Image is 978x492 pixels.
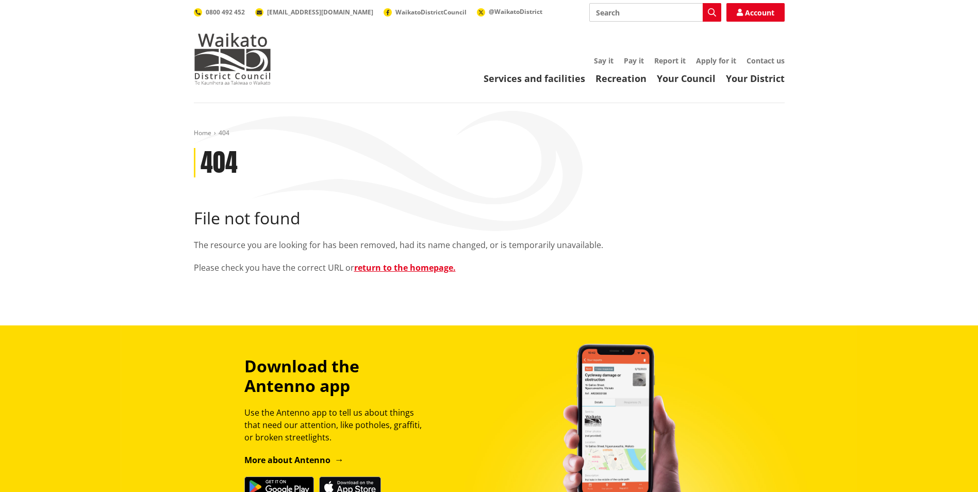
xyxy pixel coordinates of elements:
a: Home [194,128,211,137]
input: Search input [589,3,721,22]
p: The resource you are looking for has been removed, had its name changed, or is temporarily unavai... [194,239,785,251]
a: Pay it [624,56,644,65]
a: Account [726,3,785,22]
h1: 404 [201,148,238,178]
p: Use the Antenno app to tell us about things that need our attention, like potholes, graffiti, or ... [244,406,431,444]
a: Report it [654,56,686,65]
span: WaikatoDistrictCouncil [395,8,467,17]
a: 0800 492 452 [194,8,245,17]
a: Recreation [595,72,647,85]
a: More about Antenno [244,454,344,466]
h3: Download the Antenno app [244,356,431,396]
a: return to the homepage. [354,262,456,273]
a: @WaikatoDistrict [477,7,542,16]
span: 404 [219,128,229,137]
img: Waikato District Council - Te Kaunihera aa Takiwaa o Waikato [194,33,271,85]
a: Your District [726,72,785,85]
a: [EMAIL_ADDRESS][DOMAIN_NAME] [255,8,373,17]
a: Apply for it [696,56,736,65]
a: WaikatoDistrictCouncil [384,8,467,17]
a: Contact us [747,56,785,65]
h2: File not found [194,208,785,228]
a: Your Council [657,72,716,85]
span: @WaikatoDistrict [489,7,542,16]
a: Say it [594,56,614,65]
a: Services and facilities [484,72,585,85]
p: Please check you have the correct URL or [194,261,785,274]
nav: breadcrumb [194,129,785,138]
span: [EMAIL_ADDRESS][DOMAIN_NAME] [267,8,373,17]
span: 0800 492 452 [206,8,245,17]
